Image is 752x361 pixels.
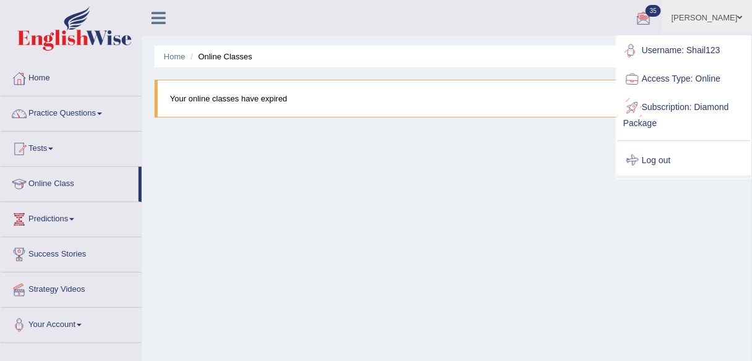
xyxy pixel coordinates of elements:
a: Your Account [1,308,142,339]
a: Home [1,61,142,92]
a: Log out [617,147,751,175]
blockquote: Your online classes have expired [155,80,740,117]
a: Access Type: Online [617,65,751,93]
span: 35 [646,5,661,17]
a: Predictions [1,202,142,233]
a: Subscription: Diamond Package [617,93,751,135]
a: Home [164,52,186,61]
a: Strategy Videos [1,273,142,304]
a: Tests [1,132,142,163]
a: Username: Shail123 [617,36,751,65]
a: Success Stories [1,237,142,268]
a: Online Class [1,167,139,198]
li: Online Classes [187,51,252,62]
a: Practice Questions [1,96,142,127]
